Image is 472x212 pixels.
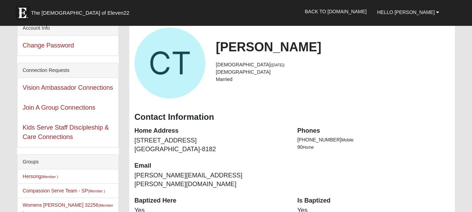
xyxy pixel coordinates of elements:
span: Mobile [341,138,354,142]
h2: [PERSON_NAME] [216,39,450,54]
dt: Baptized Here [135,196,287,205]
a: Kids Serve Staff Discipleship & Care Connections [23,124,109,140]
li: Married [216,76,450,83]
div: Connection Requests [17,63,118,78]
div: Groups [17,155,118,169]
dd: [STREET_ADDRESS] [GEOGRAPHIC_DATA]-8182 [135,136,287,154]
div: Account Info [17,21,118,36]
a: Hello [PERSON_NAME] [372,3,444,21]
li: [DEMOGRAPHIC_DATA] [216,61,450,68]
dd: [PERSON_NAME][EMAIL_ADDRESS][PERSON_NAME][DOMAIN_NAME] [135,171,287,189]
small: (Member ) [41,175,58,179]
a: The [DEMOGRAPHIC_DATA] of Eleven22 [12,2,152,20]
dt: Email [135,161,287,170]
span: Hello [PERSON_NAME] [377,9,435,15]
span: Home [303,145,314,150]
a: Compassion Serve Team - SP(Member ) [23,188,105,193]
small: (Member ) [88,189,105,193]
a: Change Password [23,42,74,49]
a: Join A Group Connections [23,104,95,111]
a: View Fullsize Photo [135,28,205,98]
h3: Contact Information [135,112,450,122]
span: The [DEMOGRAPHIC_DATA] of Eleven22 [31,9,129,16]
a: Back to [DOMAIN_NAME] [300,3,372,20]
li: [DEMOGRAPHIC_DATA] [216,68,450,76]
li: [PHONE_NUMBER] [297,136,450,144]
a: Vision Ambassador Connections [23,84,113,91]
dt: Home Address [135,126,287,136]
small: ([DATE]) [270,63,284,67]
dt: Phones [297,126,450,136]
li: 90 [297,144,450,151]
img: Eleven22 logo [15,6,29,20]
a: Hersong(Member ) [23,174,58,179]
dt: Is Baptized [297,196,450,205]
